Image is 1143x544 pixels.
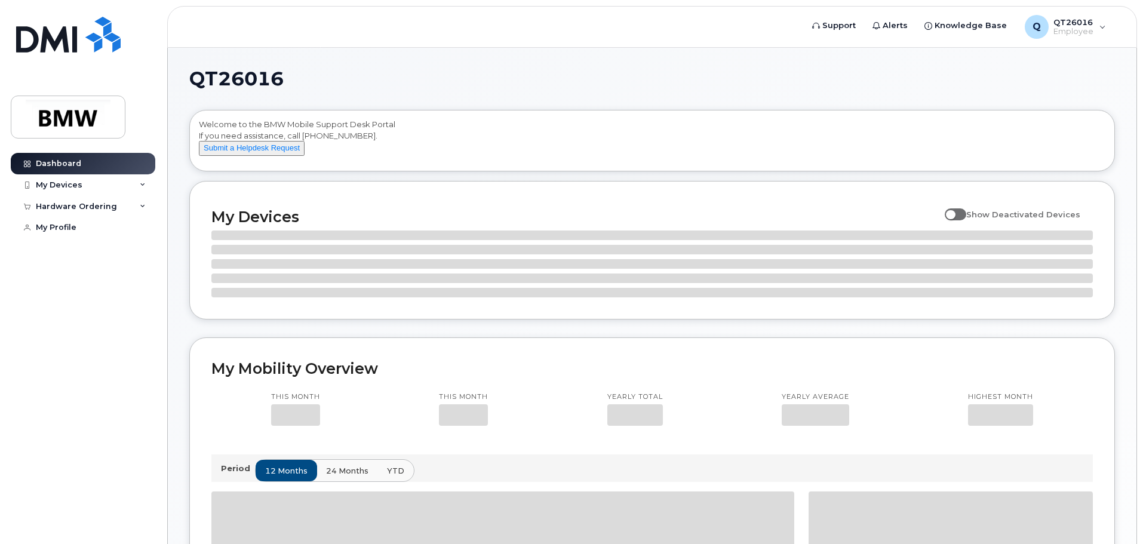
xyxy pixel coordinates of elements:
[199,141,305,156] button: Submit a Helpdesk Request
[189,70,284,88] span: QT26016
[199,143,305,152] a: Submit a Helpdesk Request
[199,119,1105,167] div: Welcome to the BMW Mobile Support Desk Portal If you need assistance, call [PHONE_NUMBER].
[387,465,404,477] span: YTD
[782,392,849,402] p: Yearly average
[271,392,320,402] p: This month
[968,392,1033,402] p: Highest month
[966,210,1080,219] span: Show Deactivated Devices
[439,392,488,402] p: This month
[211,208,939,226] h2: My Devices
[221,463,255,474] p: Period
[326,465,368,477] span: 24 months
[607,392,663,402] p: Yearly total
[945,203,954,213] input: Show Deactivated Devices
[211,359,1093,377] h2: My Mobility Overview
